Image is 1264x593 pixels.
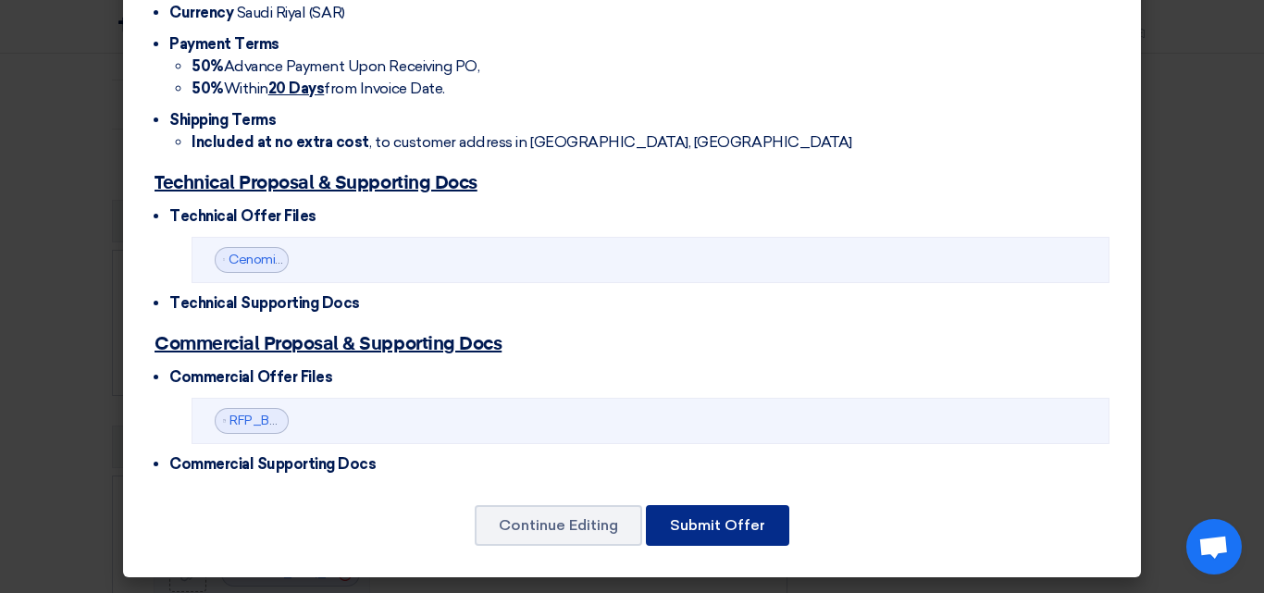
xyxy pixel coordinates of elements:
[1186,519,1242,574] a: Open chat
[169,455,377,473] span: Commercial Supporting Docs
[169,368,332,386] span: Commercial Offer Files
[268,80,325,97] u: 20 Days
[155,335,502,353] u: Commercial Proposal & Supporting Docs
[192,131,1109,154] li: , to customer address in [GEOGRAPHIC_DATA], [GEOGRAPHIC_DATA]
[169,294,360,312] span: Technical Supporting Docs
[192,57,479,75] span: Advance Payment Upon Receiving PO,
[237,4,345,21] span: Saudi Riyal (SAR)
[169,35,279,53] span: Payment Terms
[646,505,789,546] button: Submit Offer
[192,133,369,151] strong: Included at no extra cost
[229,413,475,428] a: RFP_BREAK_DOWN_1755506316239.pdf
[192,57,224,75] strong: 50%
[192,80,445,97] span: Within from Invoice Date.
[155,174,477,192] u: Technical Proposal & Supporting Docs
[229,252,579,267] a: Cenomi_RFQ_[DATE][DATE]_Proposal_1755504599129.pdf
[169,4,233,21] span: Currency
[169,111,276,129] span: Shipping Terms
[192,80,224,97] strong: 50%
[169,207,316,225] span: Technical Offer Files
[475,505,642,546] button: Continue Editing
